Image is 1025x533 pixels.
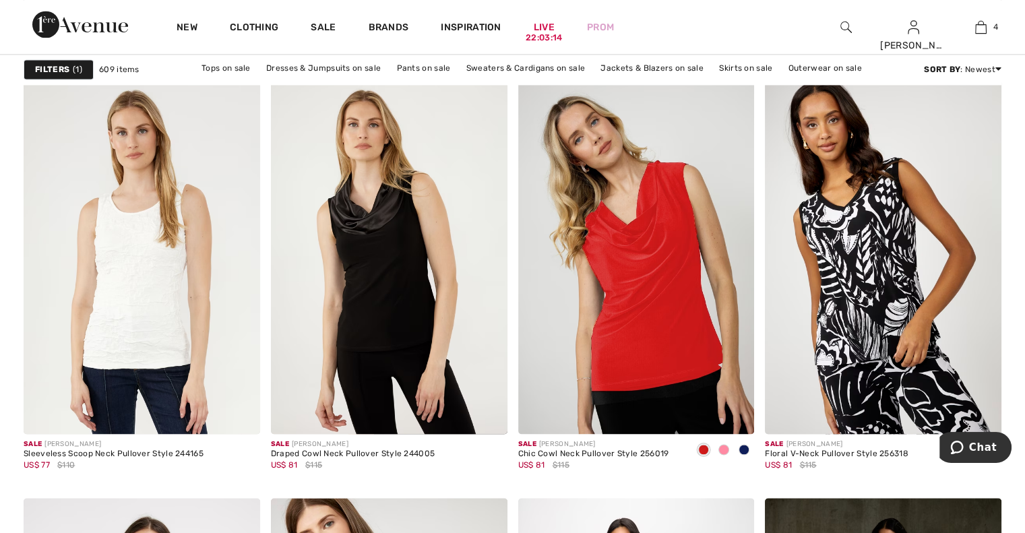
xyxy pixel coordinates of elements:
[553,459,569,471] span: $115
[99,63,139,75] span: 609 items
[24,80,260,434] img: Sleeveless Scoop Neck Pullover Style 244165. Off-white
[518,460,545,470] span: US$ 81
[32,11,128,38] img: 1ère Avenue
[305,459,322,471] span: $115
[924,65,960,74] strong: Sort By
[908,19,919,35] img: My Info
[594,59,710,77] a: Jackets & Blazers on sale
[714,439,734,462] div: Bright pink
[24,460,50,470] span: US$ 77
[534,20,555,34] a: Live22:03:14
[259,59,387,77] a: Dresses & Jumpsuits on sale
[271,439,435,449] div: [PERSON_NAME]
[526,32,562,44] div: 22:03:14
[311,22,336,36] a: Sale
[271,460,298,470] span: US$ 81
[840,19,852,35] img: search the website
[518,440,536,448] span: Sale
[948,19,1014,35] a: 4
[765,440,783,448] span: Sale
[177,22,197,36] a: New
[271,449,435,459] div: Draped Cowl Neck Pullover Style 244005
[35,63,69,75] strong: Filters
[693,439,714,462] div: Orange
[782,59,869,77] a: Outerwear on sale
[924,63,1001,75] div: : Newest
[799,459,816,471] span: $115
[518,449,669,459] div: Chic Cowl Neck Pullover Style 256019
[734,439,754,462] div: Capri blue
[765,439,908,449] div: [PERSON_NAME]
[518,439,669,449] div: [PERSON_NAME]
[993,21,998,33] span: 4
[441,22,501,36] span: Inspiration
[908,20,919,33] a: Sign In
[57,459,75,471] span: $110
[24,449,204,459] div: Sleeveless Scoop Neck Pullover Style 244165
[765,449,908,459] div: Floral V-Neck Pullover Style 256318
[939,432,1012,466] iframe: Opens a widget where you can chat to one of our agents
[587,20,614,34] a: Prom
[271,440,289,448] span: Sale
[765,80,1001,434] img: Floral V-Neck Pullover Style 256318. Black/White
[195,59,257,77] a: Tops on sale
[369,22,409,36] a: Brands
[24,439,204,449] div: [PERSON_NAME]
[271,80,507,434] img: Draped Cowl Neck Pullover Style 244005. Black
[975,19,987,35] img: My Bag
[880,38,946,53] div: [PERSON_NAME]
[390,59,457,77] a: Pants on sale
[518,80,755,434] img: Chic Cowl Neck Pullover Style 256019. Orange
[765,460,792,470] span: US$ 81
[460,59,592,77] a: Sweaters & Cardigans on sale
[230,22,278,36] a: Clothing
[24,440,42,448] span: Sale
[712,59,779,77] a: Skirts on sale
[73,63,82,75] span: 1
